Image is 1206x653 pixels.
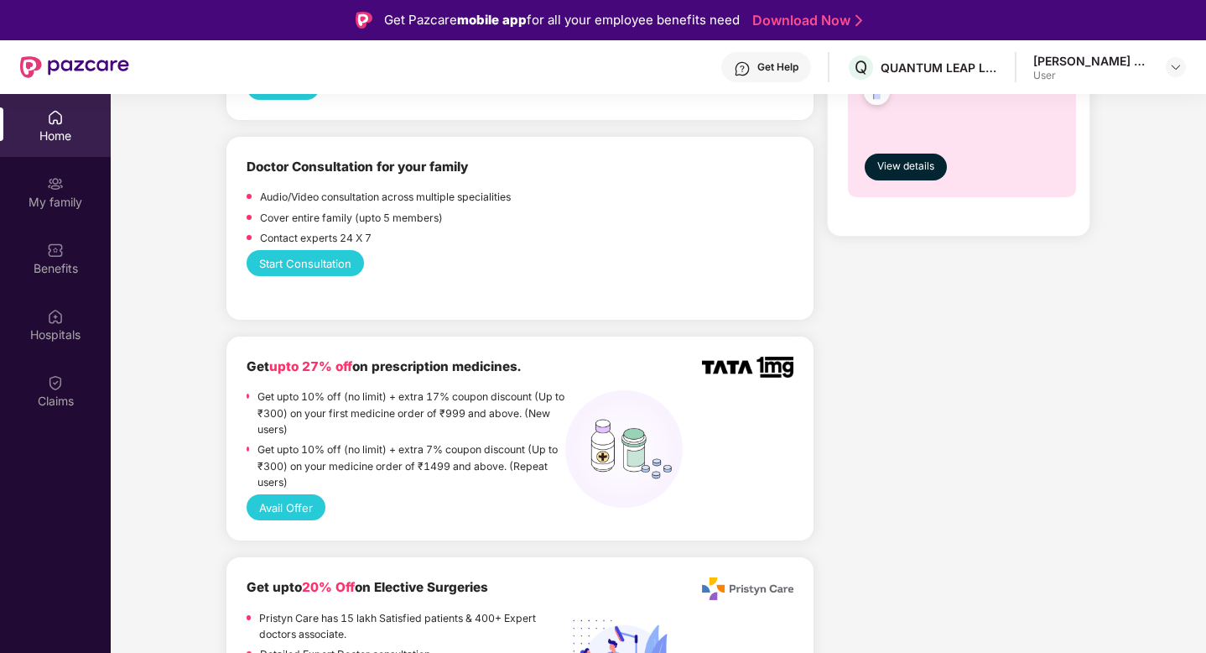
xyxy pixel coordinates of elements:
span: 20% Off [302,579,355,595]
img: svg+xml;base64,PHN2ZyBpZD0iSG9tZSIgeG1sbnM9Imh0dHA6Ly93d3cudzMub3JnLzIwMDAvc3ZnIiB3aWR0aD0iMjAiIG... [47,109,64,126]
div: Get Help [757,60,798,74]
img: TATA_1mg_Logo.png [702,357,793,378]
div: User [1033,69,1151,82]
button: Avail Offer [247,494,325,520]
img: Pristyn_Care_Logo%20(1).png [702,577,793,600]
span: upto 27% off [269,358,352,374]
button: Start Consultation [247,250,364,276]
b: Doctor Consultation for your family [247,159,468,175]
div: Get Pazcare for all your employee benefits need [384,10,740,30]
img: svg+xml;base64,PHN2ZyBpZD0iSGVscC0zMngzMiIgeG1sbnM9Imh0dHA6Ly93d3cudzMub3JnLzIwMDAvc3ZnIiB3aWR0aD... [734,60,751,77]
img: svg+xml;base64,PHN2ZyBpZD0iSG9zcGl0YWxzIiB4bWxucz0iaHR0cDovL3d3dy53My5vcmcvMjAwMC9zdmciIHdpZHRoPS... [47,308,64,325]
strong: mobile app [457,12,527,28]
img: svg+xml;base64,PHN2ZyBpZD0iRHJvcGRvd24tMzJ4MzIiIHhtbG5zPSJodHRwOi8vd3d3LnczLm9yZy8yMDAwL3N2ZyIgd2... [1169,60,1183,74]
img: svg+xml;base64,PHN2ZyBpZD0iQmVuZWZpdHMiIHhtbG5zPSJodHRwOi8vd3d3LnczLm9yZy8yMDAwL3N2ZyIgd2lkdGg9Ij... [47,242,64,259]
button: View details [865,154,947,180]
span: Q [855,57,867,77]
b: Get upto on Elective Surgeries [247,579,488,595]
img: New Pazcare Logo [20,56,129,78]
img: svg+xml;base64,PHN2ZyBpZD0iQ2xhaW0iIHhtbG5zPSJodHRwOi8vd3d3LnczLm9yZy8yMDAwL3N2ZyIgd2lkdGg9IjIwIi... [47,374,64,391]
img: Stroke [855,12,862,29]
p: Contact experts 24 X 7 [260,230,372,246]
img: Logo [356,12,372,29]
img: medicines%20(1).png [565,390,683,508]
a: Download Now [752,12,857,29]
div: QUANTUM LEAP LEARNING SOLUTIONS PRIVATE LIMITED [881,60,998,76]
p: Pristyn Care has 15 lakh Satisfied patients & 400+ Expert doctors associate. [259,610,565,643]
p: Get upto 10% off (no limit) + extra 7% coupon discount (Up to ₹300) on your medicine order of ₹14... [257,441,565,490]
img: svg+xml;base64,PHN2ZyB4bWxucz0iaHR0cDovL3d3dy53My5vcmcvMjAwMC9zdmciIHdpZHRoPSI0OC45NDMiIGhlaWdodD... [856,74,897,115]
div: [PERSON_NAME] K M [1033,53,1151,69]
span: View details [877,159,934,175]
p: Get upto 10% off (no limit) + extra 17% coupon discount (Up to ₹300) on your first medicine order... [257,389,565,437]
img: svg+xml;base64,PHN2ZyB3aWR0aD0iMjAiIGhlaWdodD0iMjAiIHZpZXdCb3g9IjAgMCAyMCAyMCIgZmlsbD0ibm9uZSIgeG... [47,175,64,192]
p: Audio/Video consultation across multiple specialities [260,189,511,205]
b: Get on prescription medicines. [247,358,521,374]
p: Cover entire family (upto 5 members) [260,210,443,226]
